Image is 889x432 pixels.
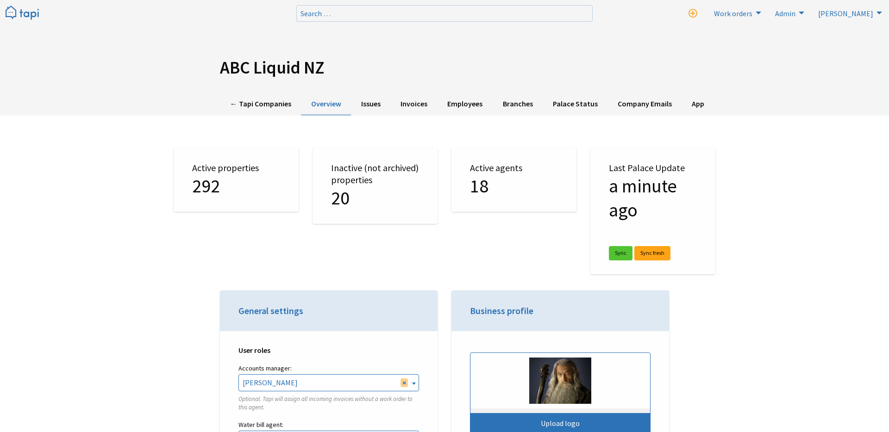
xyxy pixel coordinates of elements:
a: Sync fresh [634,246,670,260]
div: Last Palace Update [590,148,715,274]
span: 292 [192,174,220,197]
li: Rebekah [813,6,884,20]
h1: ABC Liquid NZ [220,57,669,78]
span: Remove all items [401,378,408,387]
span: Josh Sali [239,375,419,390]
a: Admin [770,6,807,20]
label: Water bill agent: [238,419,419,431]
span: [PERSON_NAME] [818,9,873,18]
p: Optional. Tapi will assign all incoming invoices without a work order to this agent. [238,395,419,412]
span: 18 [470,174,488,197]
span: Admin [775,9,795,18]
h3: General settings [238,304,419,317]
a: Company Emails [607,93,682,116]
a: Invoices [391,93,438,116]
a: Employees [438,93,493,116]
span: 23/9/2025 at 1:48pm [609,174,677,222]
strong: User roles [238,346,270,355]
a: Sync [609,246,632,260]
a: [PERSON_NAME] [813,6,884,20]
span: 20 [331,186,350,210]
span: Josh Sali [238,374,419,391]
img: .jpg [529,358,591,404]
a: App [682,93,714,116]
h3: Business profile [470,304,651,317]
a: Branches [493,93,543,116]
i: New work order [689,9,697,18]
span: Work orders [714,9,752,18]
a: Work orders [708,6,764,20]
img: Tapi logo [6,6,39,21]
a: ← Tapi Companies [220,93,301,116]
label: Accounts manager: [238,363,419,374]
div: Inactive (not archived) properties [313,148,438,224]
span: Search … [301,9,331,18]
a: Issues [351,93,390,116]
a: Palace Status [543,93,607,116]
div: Active properties [174,148,299,212]
div: Active agents [451,148,576,212]
a: Overview [301,93,351,116]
